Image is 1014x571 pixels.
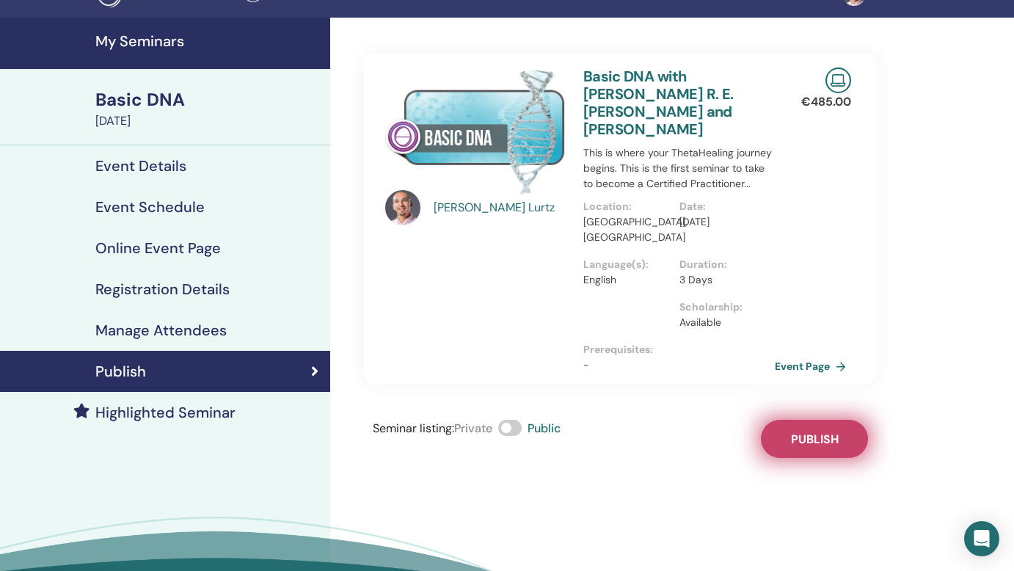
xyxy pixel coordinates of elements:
h4: My Seminars [95,32,321,50]
h4: Registration Details [95,280,230,298]
button: Publish [761,420,868,458]
span: Publish [791,432,839,447]
p: Prerequisites : [583,342,775,357]
h4: Online Event Page [95,239,221,257]
span: Seminar listing : [373,421,454,436]
p: € 485.00 [801,93,851,111]
p: Language(s) : [583,257,671,272]
a: Basic DNA with [PERSON_NAME] R. E. [PERSON_NAME] and [PERSON_NAME] [583,67,734,139]
h4: Event Details [95,157,186,175]
span: Private [454,421,492,436]
img: Basic DNA [385,68,566,194]
img: Live Online Seminar [825,68,851,93]
p: Scholarship : [679,299,767,315]
h4: Publish [95,363,146,380]
p: - [583,357,775,373]
p: [DATE] [679,214,767,230]
p: This is where your ThetaHealing journey begins. This is the first seminar to take to become a Cer... [583,145,775,192]
h4: Event Schedule [95,198,205,216]
h4: Manage Attendees [95,321,227,339]
p: Duration : [679,257,767,272]
p: 3 Days [679,272,767,288]
div: Open Intercom Messenger [964,521,999,556]
div: Basic DNA [95,87,321,112]
a: [PERSON_NAME] Lurtz [434,199,569,217]
p: Location : [583,199,671,214]
p: Available [679,315,767,330]
span: Public [528,421,561,436]
p: [GEOGRAPHIC_DATA], [GEOGRAPHIC_DATA] [583,214,671,245]
a: Basic DNA[DATE] [87,87,330,130]
p: Date : [679,199,767,214]
img: default.jpg [385,190,420,225]
div: [DATE] [95,112,321,130]
a: Event Page [775,355,852,377]
h4: Highlighted Seminar [95,404,236,421]
p: English [583,272,671,288]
